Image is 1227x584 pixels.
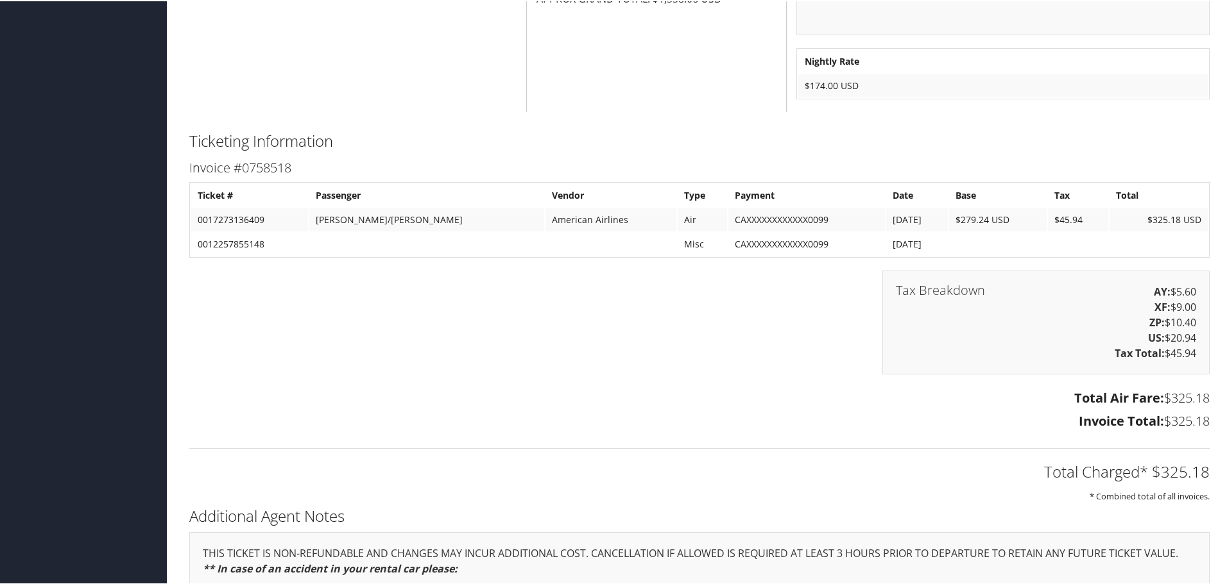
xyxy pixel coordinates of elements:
strong: US: [1148,330,1165,344]
small: * Combined total of all invoices. [1090,489,1210,501]
th: Date [886,183,947,206]
strong: ZP: [1149,314,1165,328]
h2: Ticketing Information [189,129,1210,151]
th: Ticket # [191,183,308,206]
h3: $325.18 [189,388,1210,406]
td: CAXXXXXXXXXXXX0099 [728,231,885,254]
th: Nightly Rate [798,49,1208,72]
td: [DATE] [886,207,947,230]
h3: Tax Breakdown [896,283,985,296]
td: $174.00 USD [798,73,1208,96]
strong: Tax Total: [1115,345,1165,359]
td: [DATE] [886,231,947,254]
h3: $325.18 [189,411,1210,429]
td: Air [678,207,728,230]
strong: ** In case of an accident in your rental car please: [203,560,458,574]
h2: Additional Agent Notes [189,504,1210,526]
strong: Invoice Total: [1079,411,1164,428]
th: Passenger [309,183,544,206]
td: $325.18 USD [1110,207,1208,230]
td: Misc [678,231,728,254]
td: [PERSON_NAME]/[PERSON_NAME] [309,207,544,230]
td: American Airlines [545,207,676,230]
strong: XF: [1154,299,1171,313]
strong: Total Air Fare: [1074,388,1164,405]
td: 0017273136409 [191,207,308,230]
th: Payment [728,183,885,206]
th: Base [949,183,1047,206]
h3: Invoice #0758518 [189,158,1210,176]
h2: Total Charged* $325.18 [189,460,1210,481]
th: Vendor [545,183,676,206]
td: $279.24 USD [949,207,1047,230]
th: Type [678,183,728,206]
td: CAXXXXXXXXXXXX0099 [728,207,885,230]
td: $45.94 [1048,207,1108,230]
th: Total [1110,183,1208,206]
td: 0012257855148 [191,231,308,254]
th: Tax [1048,183,1108,206]
strong: AY: [1154,283,1171,297]
div: $5.60 $9.00 $10.40 $20.94 $45.94 [882,269,1210,373]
